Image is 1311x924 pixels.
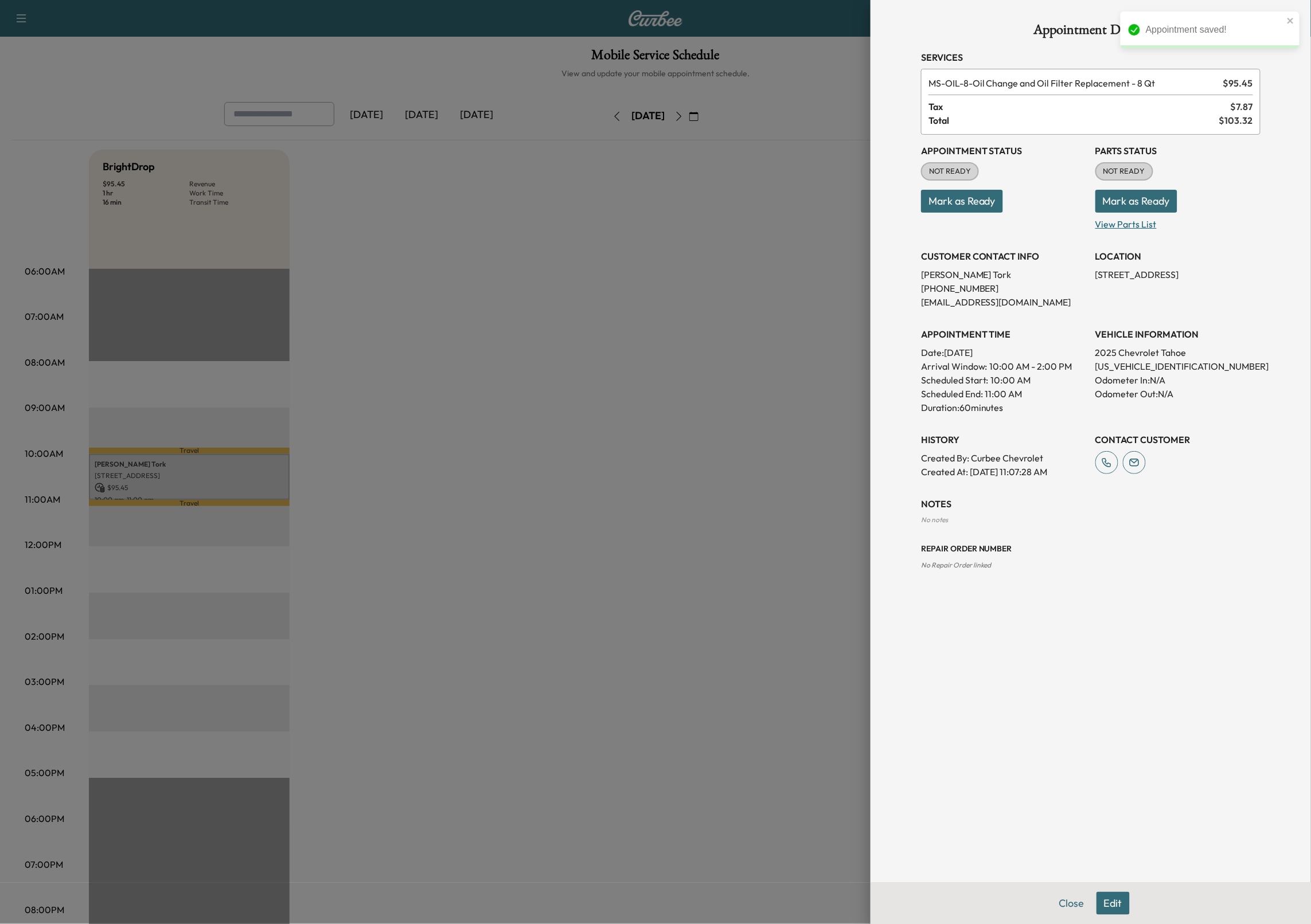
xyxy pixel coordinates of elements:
[1095,327,1261,341] h3: VEHICLE INFORMATION
[928,100,1231,113] span: Tax
[1095,346,1261,359] p: 2025 Chevrolet Tahoe
[921,561,992,569] span: No Repair Order linked
[1095,387,1261,401] p: Odometer Out: N/A
[991,373,1031,387] p: 10:00 AM
[921,401,1086,414] p: Duration: 60 minutes
[921,268,1086,281] p: [PERSON_NAME] Tork
[1095,433,1261,447] h3: CONTACT CUSTOMER
[921,327,1086,341] h3: APPOINTMENT TIME
[921,23,1261,41] h1: Appointment Details
[921,515,1261,524] div: No notes
[1146,23,1283,37] div: Appointment saved!
[921,190,1003,213] button: Mark as Ready
[1095,144,1261,158] h3: Parts Status
[921,387,983,401] p: Scheduled End:
[922,166,978,177] span: NOT READY
[921,465,1086,479] p: Created At : [DATE] 11:07:28 AM
[921,144,1086,158] h3: Appointment Status
[921,281,1086,295] p: [PHONE_NUMBER]
[921,451,1086,465] p: Created By : Curbee Chevrolet
[1095,213,1261,231] p: View Parts List
[921,295,1086,309] p: [EMAIL_ADDRESS][DOMAIN_NAME]
[1097,892,1130,915] button: Edit
[1231,100,1253,113] span: $ 7.87
[985,387,1023,401] p: 11:00 AM
[1223,76,1253,90] span: $ 95.45
[921,373,989,387] p: Scheduled Start:
[921,249,1086,263] h3: CUSTOMER CONTACT INFO
[921,543,1261,554] h3: Repair Order number
[928,76,1219,90] span: Oil Change and Oil Filter Replacement - 8 Qt
[1095,249,1261,263] h3: LOCATION
[1095,359,1261,373] p: [US_VEHICLE_IDENTIFICATION_NUMBER]
[921,50,1261,64] h3: Services
[921,346,1086,359] p: Date: [DATE]
[921,433,1086,447] h3: History
[1095,268,1261,281] p: [STREET_ADDRESS]
[990,359,1072,373] span: 10:00 AM - 2:00 PM
[1287,16,1295,25] button: close
[921,359,1086,373] p: Arrival Window:
[1095,190,1177,213] button: Mark as Ready
[1219,113,1253,127] span: $ 103.32
[1052,892,1092,915] button: Close
[1097,166,1152,177] span: NOT READY
[921,497,1261,511] h3: NOTES
[1095,373,1261,387] p: Odometer In: N/A
[928,113,1219,127] span: Total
